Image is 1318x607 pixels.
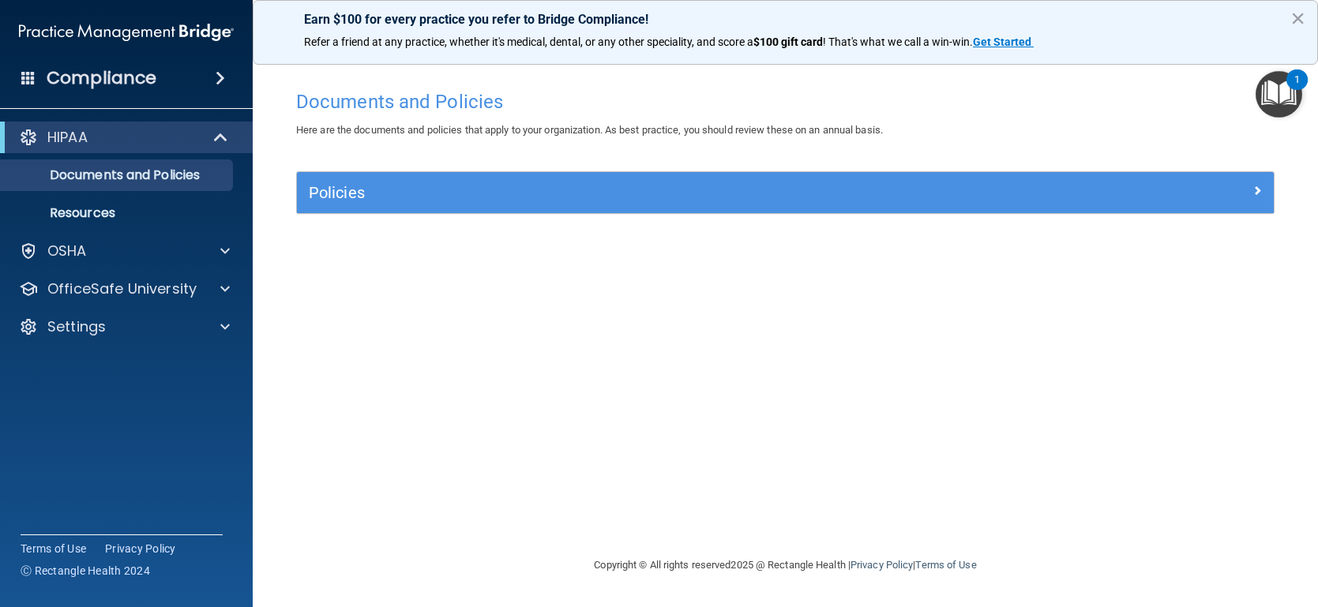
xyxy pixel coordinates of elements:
p: Documents and Policies [10,167,226,183]
h4: Documents and Policies [296,92,1275,112]
a: Policies [309,180,1262,205]
a: HIPAA [19,128,229,147]
h4: Compliance [47,67,156,89]
a: Settings [19,317,230,336]
div: 1 [1294,80,1300,100]
img: PMB logo [19,17,234,48]
a: Terms of Use [915,559,976,571]
a: Privacy Policy [105,541,176,556]
span: Here are the documents and policies that apply to your organization. As best practice, you should... [296,124,883,136]
span: Ⓒ Rectangle Health 2024 [21,563,150,579]
span: Refer a friend at any practice, whether it's medical, dental, or any other speciality, and score a [304,36,753,48]
p: Settings [47,317,106,336]
p: OfficeSafe University [47,279,197,298]
span: ! That's what we call a win-win. [823,36,973,48]
a: Get Started [973,36,1034,48]
h5: Policies [309,184,1018,201]
button: Close [1290,6,1305,31]
p: OSHA [47,242,87,260]
a: OSHA [19,242,230,260]
a: Terms of Use [21,541,86,556]
a: Privacy Policy [851,559,913,571]
strong: Get Started [973,36,1031,48]
strong: $100 gift card [753,36,823,48]
div: Copyright © All rights reserved 2025 @ Rectangle Health | | [498,540,1074,590]
p: HIPAA [47,128,88,147]
p: Earn $100 for every practice you refer to Bridge Compliance! [304,12,1118,27]
a: OfficeSafe University [19,279,230,298]
p: Resources [10,205,226,221]
button: Open Resource Center, 1 new notification [1256,71,1302,118]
